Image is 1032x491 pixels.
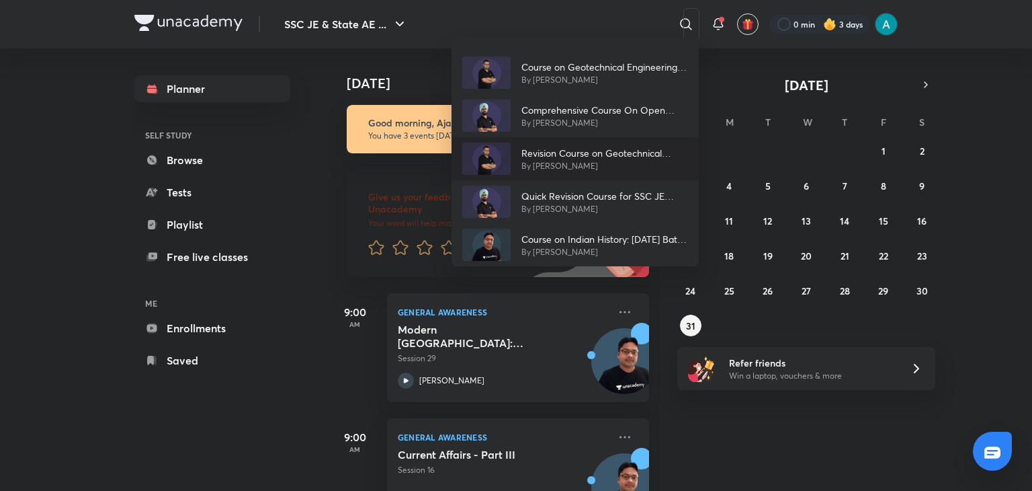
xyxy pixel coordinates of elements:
[462,100,511,132] img: Avatar
[451,223,699,266] a: AvatarCourse on Indian History: [DATE] Batch for SSC JE & State AE ExamsBy [PERSON_NAME]
[451,94,699,137] a: AvatarComprehensive Course On Open Channel FlowBy [PERSON_NAME]
[521,246,688,258] p: By [PERSON_NAME]
[521,160,688,172] p: By [PERSON_NAME]
[521,74,688,86] p: By [PERSON_NAME]
[462,56,511,89] img: Avatar
[462,143,511,175] img: Avatar
[462,229,511,261] img: Avatar
[521,189,688,203] p: Quick Revision Course for SSC JE Exam
[521,232,688,246] p: Course on Indian History: [DATE] Batch for SSC JE & State AE Exams
[462,186,511,218] img: Avatar
[451,51,699,94] a: AvatarCourse on Geotechnical Engineering - Part llBy [PERSON_NAME]
[521,146,688,160] p: Revision Course on Geotechnical Engineering
[451,180,699,223] a: AvatarQuick Revision Course for SSC JE ExamBy [PERSON_NAME]
[521,103,688,117] p: Comprehensive Course On Open Channel Flow
[451,137,699,180] a: AvatarRevision Course on Geotechnical EngineeringBy [PERSON_NAME]
[521,117,688,129] p: By [PERSON_NAME]
[521,203,688,215] p: By [PERSON_NAME]
[521,60,688,74] p: Course on Geotechnical Engineering - Part ll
